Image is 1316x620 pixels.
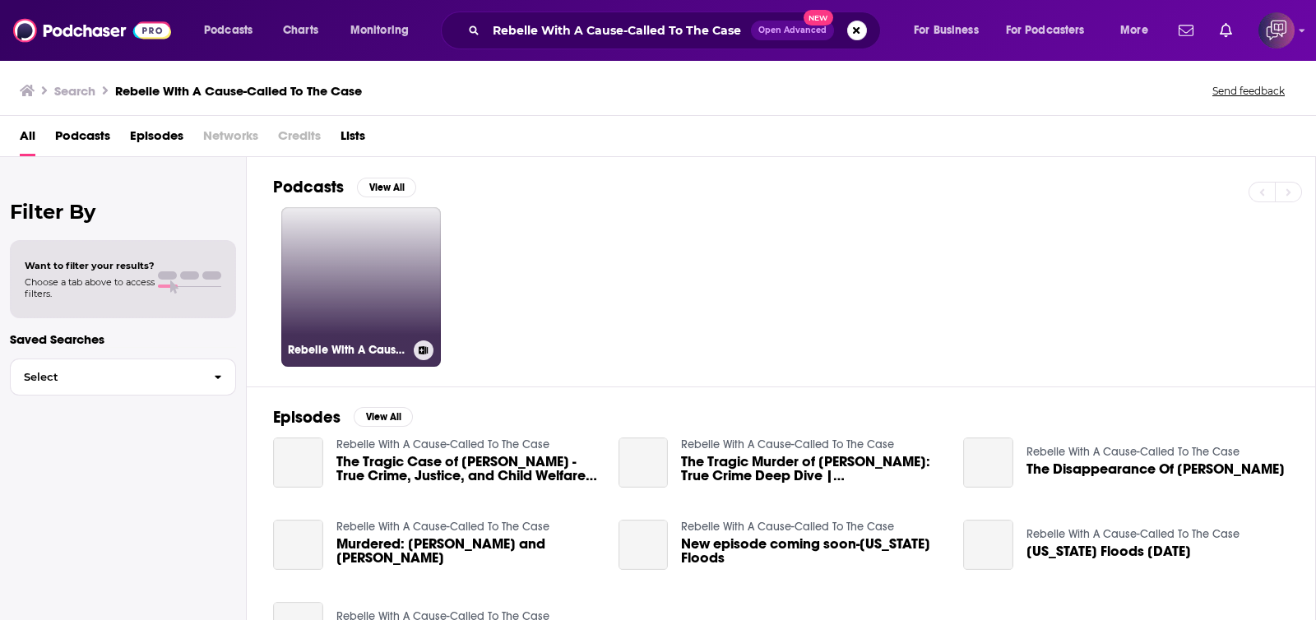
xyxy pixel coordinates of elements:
span: For Business [914,19,979,42]
button: Select [10,359,236,396]
a: The Disappearance Of Teekah Lewis [963,437,1013,488]
a: Episodes [130,123,183,156]
span: The Disappearance Of [PERSON_NAME] [1026,462,1285,476]
a: New episode coming soon-Texas Floods [619,520,669,570]
a: Rebelle With A Cause-Called To The Case [681,520,894,534]
button: open menu [1109,17,1169,44]
h2: Episodes [273,407,341,428]
span: Choose a tab above to access filters. [25,276,155,299]
span: Credits [278,123,321,156]
span: For Podcasters [1006,19,1085,42]
a: Texas Floods July 4, 2025 [963,520,1013,570]
span: Murdered: [PERSON_NAME] and [PERSON_NAME] [336,537,599,565]
h2: Filter By [10,200,236,224]
a: Lists [341,123,365,156]
a: Show notifications dropdown [1213,16,1239,44]
a: The Tragic Murder of Nola Q. Dinkins: True Crime Deep Dive | Child Abuse Awareness [619,437,669,488]
a: EpisodesView All [273,407,413,428]
a: Rebelle With A Cause-Called To The Case [681,437,894,451]
button: open menu [902,17,999,44]
a: The Tragic Case of Gabriel Fernandez -True Crime, Justice, and Child Welfare Failures [273,437,323,488]
a: Podcasts [55,123,110,156]
a: Rebelle With A Cause-Called To The Case [336,520,549,534]
button: open menu [339,17,430,44]
span: Want to filter your results? [25,260,155,271]
a: Rebelle With A Cause-Called To The Case [281,207,441,367]
a: Rebelle With A Cause-Called To The Case [1026,527,1240,541]
span: Charts [283,19,318,42]
button: Send feedback [1207,84,1290,98]
img: Podchaser - Follow, Share and Rate Podcasts [13,15,171,46]
button: Open AdvancedNew [751,21,834,40]
span: New [804,10,833,25]
a: All [20,123,35,156]
span: New episode coming soon-[US_STATE] Floods [681,537,943,565]
span: Select [11,372,201,382]
span: The Tragic Case of [PERSON_NAME] -True Crime, Justice, and Child Welfare Failures [336,455,599,483]
span: Open Advanced [758,26,827,35]
span: More [1120,19,1148,42]
h3: Rebelle With A Cause-Called To The Case [115,83,362,99]
img: User Profile [1258,12,1295,49]
a: The Disappearance Of Teekah Lewis [1026,462,1285,476]
a: PodcastsView All [273,177,416,197]
button: open menu [995,17,1109,44]
a: Murdered: Sharon Shaw and Rhonda Johnson [336,537,599,565]
a: Texas Floods July 4, 2025 [1026,544,1191,558]
h3: Search [54,83,95,99]
button: View All [357,178,416,197]
span: Podcasts [204,19,253,42]
a: New episode coming soon-Texas Floods [681,537,943,565]
button: open menu [192,17,274,44]
a: The Tragic Murder of Nola Q. Dinkins: True Crime Deep Dive | Child Abuse Awareness [681,455,943,483]
a: Rebelle With A Cause-Called To The Case [1026,445,1240,459]
h2: Podcasts [273,177,344,197]
button: Show profile menu [1258,12,1295,49]
a: Murdered: Sharon Shaw and Rhonda Johnson [273,520,323,570]
h3: Rebelle With A Cause-Called To The Case [288,343,407,357]
span: Networks [203,123,258,156]
span: The Tragic Murder of [PERSON_NAME]: True Crime Deep Dive | [MEDICAL_DATA] Awareness [681,455,943,483]
div: Search podcasts, credits, & more... [456,12,897,49]
a: The Tragic Case of Gabriel Fernandez -True Crime, Justice, and Child Welfare Failures [336,455,599,483]
a: Rebelle With A Cause-Called To The Case [336,437,549,451]
span: Logged in as corioliscompany [1258,12,1295,49]
span: Monitoring [350,19,409,42]
a: Show notifications dropdown [1172,16,1200,44]
p: Saved Searches [10,331,236,347]
a: Charts [272,17,328,44]
button: View All [354,407,413,427]
input: Search podcasts, credits, & more... [486,17,751,44]
span: [US_STATE] Floods [DATE] [1026,544,1191,558]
